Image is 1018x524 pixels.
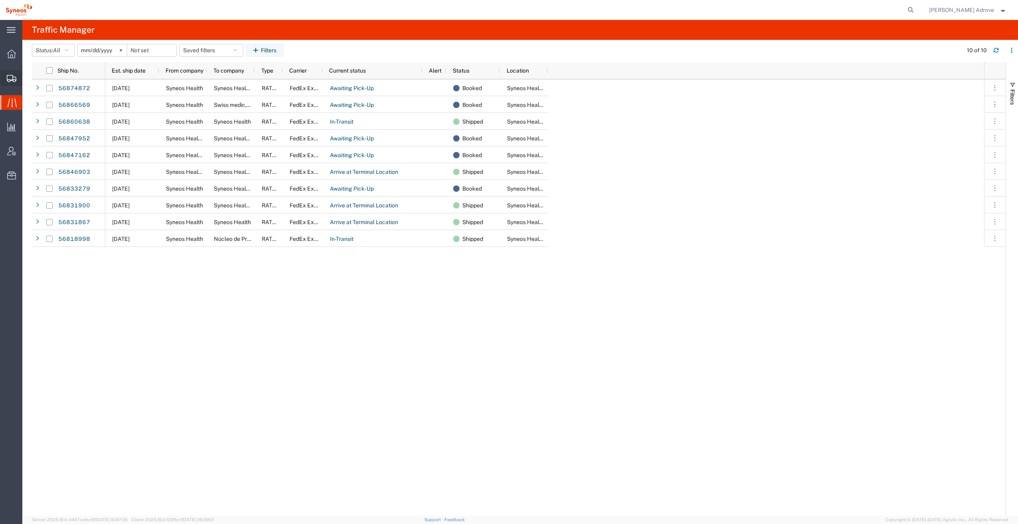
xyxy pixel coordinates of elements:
a: 56860638 [58,116,91,128]
span: Syneos Health [166,219,203,225]
span: Client: 2025.19.0-129fbcf [131,517,214,522]
span: RATED [262,219,280,225]
a: Arrive at Terminal Location [329,216,399,229]
span: FedEx Express [290,135,328,142]
span: Server: 2025.19.0-d447cefac8f [32,517,128,522]
a: 56847952 [58,132,91,145]
span: 09/19/2025 [112,85,130,91]
span: Syneos Health Clinical Spain [507,118,623,125]
span: 09/18/2025 [112,219,130,225]
span: Booked [462,130,482,147]
span: RATED [262,85,280,91]
span: Shipped [462,214,483,230]
span: Syneos Health [166,102,203,108]
span: RATED [262,169,280,175]
span: RATED [262,118,280,125]
a: Awaiting Pick-Up [329,132,374,145]
span: Syneos Health [214,118,251,125]
span: RATED [262,202,280,209]
span: Ship No. [57,67,79,74]
span: [DATE] 10:47:06 [95,517,128,522]
span: RATED [262,135,280,142]
span: Syneos Health [166,236,203,242]
span: Booked [462,180,482,197]
span: Est. ship date [112,67,146,74]
span: Shipped [462,230,483,247]
span: Syneos Health Clinical Spain [507,202,623,209]
span: Syneos Health Clinical Spain [214,202,329,209]
span: FedEx Express [290,219,328,225]
span: Syneos Health Clinical Spain [214,185,329,192]
span: Syneos Health Clinical Spain [507,169,623,175]
span: Syneos Health Clinical Spain [507,102,623,108]
a: Awaiting Pick-Up [329,99,374,112]
span: 09/15/2025 [112,236,130,242]
span: Syneos Health Clinical Spain [507,152,623,158]
img: logo [6,4,32,16]
span: Syneos Health [166,202,203,209]
span: 09/19/2025 [112,102,130,108]
button: Status:All [32,44,75,57]
span: Location [507,67,529,74]
a: Arrive at Terminal Location [329,199,399,212]
span: Syneos Health Clinical Spain [214,85,329,91]
span: Syneos Health Clinical Spain [214,135,329,142]
span: Syneos Health Clinical Spain [507,219,623,225]
span: All [53,47,60,53]
span: Syneos Health [166,118,203,125]
a: Awaiting Pick-Up [329,183,374,195]
a: 56847162 [58,149,91,162]
span: RATED [262,185,280,192]
span: FedEx Express [290,102,328,108]
span: FedEx Express [290,185,328,192]
a: 56846903 [58,166,91,179]
span: RATED [262,152,280,158]
span: From company [166,67,203,74]
span: Núcleo de Prestações de Desemprego [214,236,312,242]
span: 09/18/2025 [112,169,130,175]
span: Syneos Health Clinical Spain [166,135,282,142]
span: Filters [1009,89,1016,105]
span: Alert [429,67,442,74]
span: Booked [462,147,482,164]
span: Shipped [462,164,483,180]
span: Swiss medic, Schweizerisches Heilmittelinstitut [214,102,334,108]
span: Syneos Health [166,185,203,192]
span: Syneos Health Clinical Spain [507,185,623,192]
span: Current status [329,67,366,74]
span: 09/19/2025 [112,152,130,158]
span: Syneos Health Clinical Spain [214,169,329,175]
span: Type [261,67,273,74]
span: FedEx Express [290,85,328,91]
span: Booked [462,97,482,113]
span: Syneos Health Clinical Spain [214,152,329,158]
button: Filters [246,44,284,57]
span: Syneos Health (Natalia Aballay) [166,152,253,158]
span: FedEx Express [290,236,328,242]
button: [PERSON_NAME] Adrove [929,5,1007,15]
span: Carrier [289,67,307,74]
span: Status [453,67,470,74]
a: Arrive at Terminal Location [329,166,399,179]
a: Support [424,517,444,522]
a: 56831867 [58,216,91,229]
span: Syneos Health ( Maggie Matthews) [166,169,254,175]
span: To company [213,67,244,74]
a: In-Transit [329,116,354,128]
span: Booked [462,80,482,97]
span: Syneos Health Clinical Spain [507,85,623,91]
a: 56866569 [58,99,91,112]
span: RATED [262,236,280,242]
a: Awaiting Pick-Up [329,82,374,95]
h4: Traffic Manager [32,20,95,40]
a: 56874872 [58,82,91,95]
span: [DATE] 09:39:01 [182,517,214,522]
span: RATED [262,102,280,108]
span: FedEx Express [290,169,328,175]
span: 09/19/2025 [112,135,130,142]
span: FedEx Express [290,202,328,209]
span: Shipped [462,197,483,214]
input: Not set [78,44,127,56]
input: Not set [127,44,176,56]
button: Saved filters [180,44,243,57]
